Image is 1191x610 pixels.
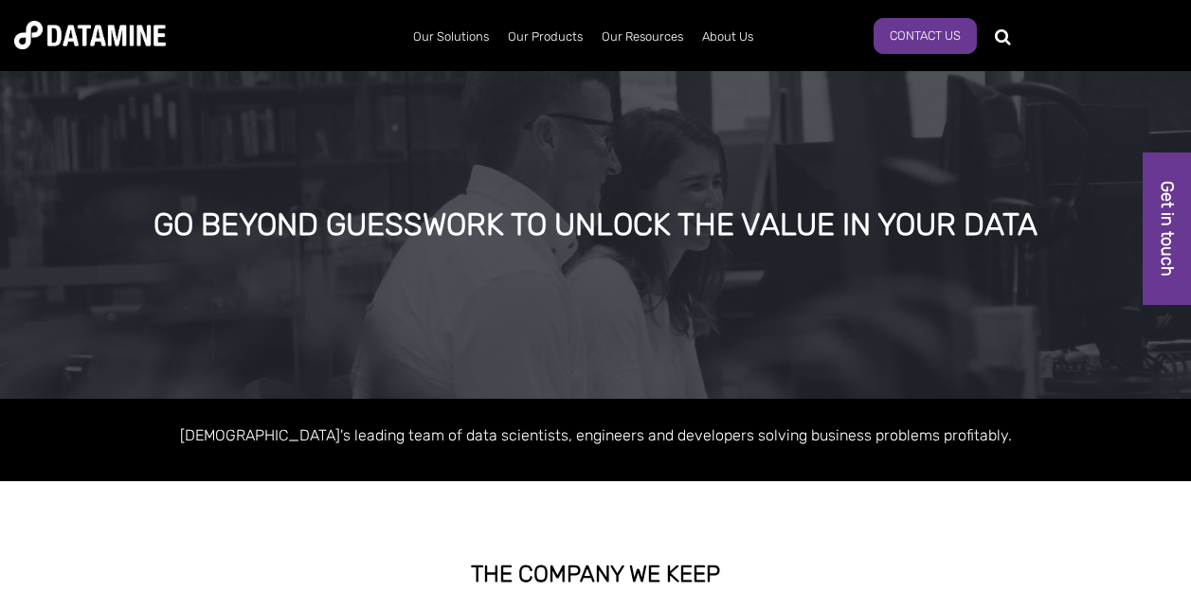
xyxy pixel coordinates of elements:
strong: THE COMPANY WE KEEP [471,561,720,587]
a: Our Solutions [404,12,498,62]
img: Datamine [14,21,166,49]
a: Contact us [874,18,977,54]
p: [DEMOGRAPHIC_DATA]'s leading team of data scientists, engineers and developers solving business p... [56,422,1136,448]
a: Our Resources [592,12,693,62]
a: About Us [693,12,763,62]
a: Get in touch [1143,152,1191,305]
div: GO BEYOND GUESSWORK TO UNLOCK THE VALUE IN YOUR DATA [143,208,1047,242]
a: Our Products [498,12,592,62]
